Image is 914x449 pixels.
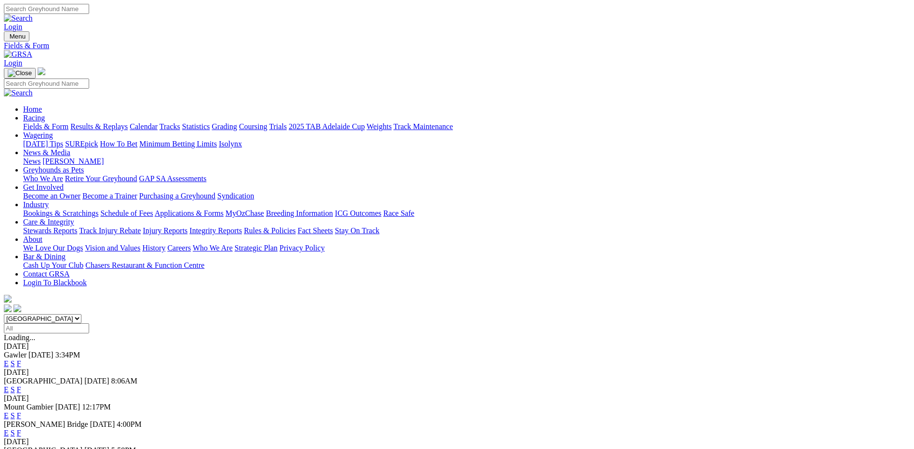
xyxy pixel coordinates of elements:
a: S [11,359,15,368]
a: SUREpick [65,140,98,148]
span: Gawler [4,351,26,359]
a: Minimum Betting Limits [139,140,217,148]
a: F [17,411,21,420]
a: Become a Trainer [82,192,137,200]
span: [DATE] [90,420,115,428]
a: Fields & Form [4,41,910,50]
span: 8:06AM [111,377,137,385]
a: Greyhounds as Pets [23,166,84,174]
span: [DATE] [84,377,109,385]
img: Close [8,69,32,77]
div: Bar & Dining [23,261,910,270]
a: Stewards Reports [23,226,77,235]
a: Who We Are [193,244,233,252]
div: News & Media [23,157,910,166]
a: Become an Owner [23,192,80,200]
a: Vision and Values [85,244,140,252]
a: [PERSON_NAME] [42,157,104,165]
a: Who We Are [23,174,63,183]
a: Bar & Dining [23,252,66,261]
a: Bookings & Scratchings [23,209,98,217]
div: Racing [23,122,910,131]
a: Schedule of Fees [100,209,153,217]
div: Greyhounds as Pets [23,174,910,183]
span: Menu [10,33,26,40]
a: Racing [23,114,45,122]
a: About [23,235,42,243]
a: We Love Our Dogs [23,244,83,252]
a: Race Safe [383,209,414,217]
a: ICG Outcomes [335,209,381,217]
a: Syndication [217,192,254,200]
a: F [17,359,21,368]
a: Industry [23,200,49,209]
img: logo-grsa-white.png [4,295,12,303]
a: Track Maintenance [394,122,453,131]
a: Contact GRSA [23,270,69,278]
a: News [23,157,40,165]
a: Purchasing a Greyhound [139,192,215,200]
a: Trials [269,122,287,131]
a: Home [23,105,42,113]
div: [DATE] [4,368,910,377]
input: Select date [4,323,89,333]
a: Stay On Track [335,226,379,235]
a: E [4,359,9,368]
a: Calendar [130,122,158,131]
a: [DATE] Tips [23,140,63,148]
span: [PERSON_NAME] Bridge [4,420,88,428]
a: E [4,411,9,420]
input: Search [4,79,89,89]
span: Mount Gambier [4,403,53,411]
a: Care & Integrity [23,218,74,226]
a: Login [4,59,22,67]
button: Toggle navigation [4,31,29,41]
div: Care & Integrity [23,226,910,235]
div: Industry [23,209,910,218]
div: [DATE] [4,342,910,351]
a: Retire Your Greyhound [65,174,137,183]
span: 3:34PM [55,351,80,359]
a: Grading [212,122,237,131]
a: Applications & Forms [155,209,224,217]
a: Coursing [239,122,267,131]
a: S [11,429,15,437]
a: Login [4,23,22,31]
img: Search [4,14,33,23]
a: Isolynx [219,140,242,148]
a: Fields & Form [23,122,68,131]
a: Cash Up Your Club [23,261,83,269]
a: Get Involved [23,183,64,191]
img: Search [4,89,33,97]
a: Injury Reports [143,226,187,235]
span: [GEOGRAPHIC_DATA] [4,377,82,385]
a: 2025 TAB Adelaide Cup [289,122,365,131]
a: Chasers Restaurant & Function Centre [85,261,204,269]
a: S [11,385,15,394]
span: [DATE] [55,403,80,411]
a: Rules & Policies [244,226,296,235]
a: Wagering [23,131,53,139]
div: About [23,244,910,252]
a: Strategic Plan [235,244,278,252]
a: Statistics [182,122,210,131]
img: facebook.svg [4,304,12,312]
div: Wagering [23,140,910,148]
a: Privacy Policy [279,244,325,252]
span: 12:17PM [82,403,111,411]
div: [DATE] [4,437,910,446]
img: GRSA [4,50,32,59]
a: History [142,244,165,252]
a: Fact Sheets [298,226,333,235]
span: Loading... [4,333,35,342]
a: S [11,411,15,420]
a: Integrity Reports [189,226,242,235]
button: Toggle navigation [4,68,36,79]
a: F [17,429,21,437]
a: Tracks [159,122,180,131]
a: Login To Blackbook [23,278,87,287]
a: Track Injury Rebate [79,226,141,235]
input: Search [4,4,89,14]
span: 4:00PM [117,420,142,428]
